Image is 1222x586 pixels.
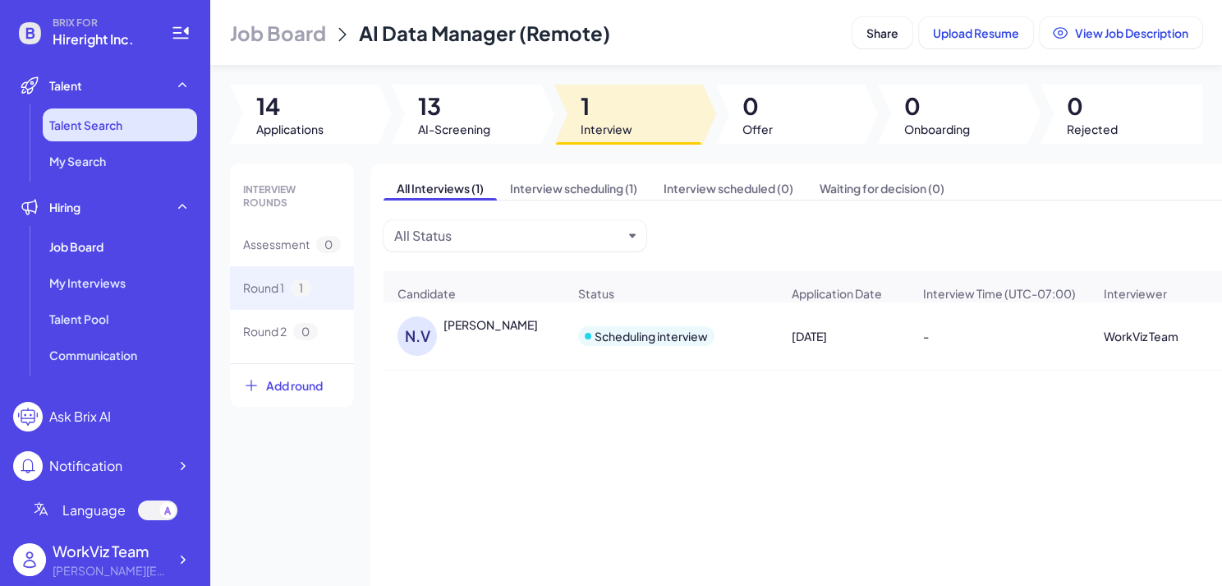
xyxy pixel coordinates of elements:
div: alex@joinbrix.com [53,562,168,579]
img: user_logo.png [13,543,46,576]
div: [DATE] [779,313,908,359]
span: Talent Search [49,117,122,133]
span: 1 [581,91,632,121]
span: Round 2 [243,323,287,340]
span: Interview [581,121,632,137]
span: Talent [49,77,82,94]
div: Ask Brix AI [49,407,111,427]
span: Add round [266,377,323,394]
span: 0 [293,323,318,340]
span: AI Data Manager (Remote) [359,21,610,45]
button: Upload Resume [919,17,1033,48]
span: Interview scheduling (1) [497,177,650,200]
div: All Status [394,226,452,246]
span: Communication [49,347,137,363]
span: Applications [256,121,324,137]
span: 0 [316,236,341,253]
span: 0 [904,91,970,121]
span: My Interviews [49,275,126,291]
div: Scheduling interview [595,328,708,344]
button: View Job Description [1040,17,1202,48]
span: Assessment [243,236,310,253]
span: Language [62,501,126,520]
button: Share [852,17,912,48]
span: Interview scheduled (0) [650,177,806,200]
span: 0 [742,91,773,121]
span: Interview Time (UTC-07:00) [923,285,1076,302]
span: Talent Pool [49,311,108,327]
div: N.V [397,316,437,356]
span: Hiring [49,199,80,215]
span: Status [578,285,614,302]
span: Job Board [230,20,326,46]
span: Candidate [397,285,456,302]
span: Job Board [49,238,103,255]
button: Add round [230,363,354,407]
span: My Search [49,153,106,169]
span: Upload Resume [933,25,1019,40]
button: All Status [394,226,622,246]
div: Notification [49,456,122,476]
span: Application Date [792,285,882,302]
span: 0 [1067,91,1118,121]
div: WorkViz Team [53,540,168,562]
span: 1 [291,279,311,297]
span: Interviewer [1104,285,1167,302]
span: Waiting for decision (0) [806,177,958,200]
span: Offer [742,121,773,137]
div: - [910,313,1089,359]
span: AI-Screening [418,121,490,137]
span: 13 [418,91,490,121]
span: BRIX FOR [53,16,151,30]
div: INTERVIEW ROUNDS [230,170,354,223]
span: Hireright Inc. [53,30,151,49]
span: All Interviews (1) [384,177,497,200]
span: Onboarding [904,121,970,137]
div: Nithin Veettil [443,316,538,333]
span: Share [866,25,898,40]
span: Round 1 [243,279,284,297]
span: Rejected [1067,121,1118,137]
span: 14 [256,91,324,121]
span: View Job Description [1075,25,1188,40]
